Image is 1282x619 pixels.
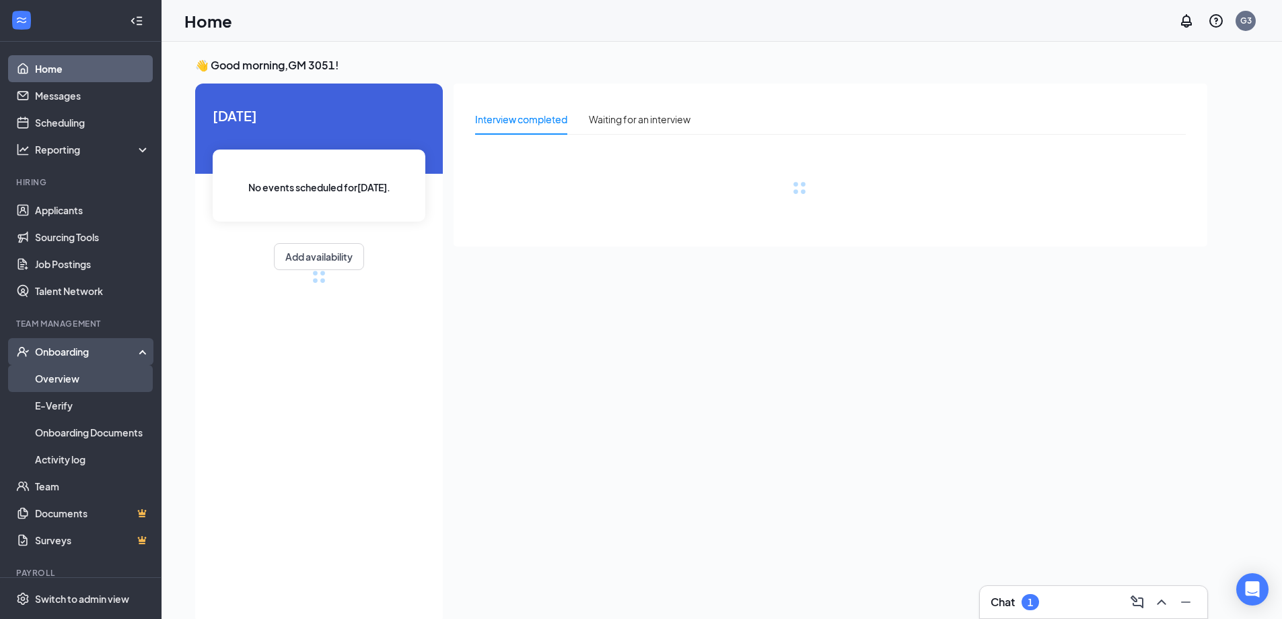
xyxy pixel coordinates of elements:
svg: QuestionInfo [1208,13,1224,29]
div: Interview completed [475,112,567,127]
div: Hiring [16,176,147,188]
div: Team Management [16,318,147,329]
svg: Notifications [1178,13,1195,29]
div: 1 [1028,597,1033,608]
div: Payroll [16,567,147,579]
div: Reporting [35,143,151,156]
svg: UserCheck [16,345,30,358]
svg: WorkstreamLogo [15,13,28,27]
h3: Chat [991,595,1015,610]
svg: Analysis [16,143,30,156]
a: Onboarding Documents [35,419,150,446]
div: Open Intercom Messenger [1236,573,1269,606]
a: Talent Network [35,278,150,304]
svg: ChevronUp [1153,594,1170,610]
a: Activity log [35,446,150,473]
a: Overview [35,365,150,392]
a: E-Verify [35,392,150,419]
svg: Settings [16,592,30,606]
div: Waiting for an interview [589,112,690,127]
a: SurveysCrown [35,527,150,554]
svg: ComposeMessage [1129,594,1145,610]
div: loading meetings... [312,270,326,284]
h3: 👋 Good morning, GM 3051 ! [195,58,1207,73]
div: Onboarding [35,345,139,358]
div: G3 [1240,15,1252,26]
a: Job Postings [35,251,150,278]
a: Home [35,55,150,82]
button: ChevronUp [1151,591,1172,613]
span: No events scheduled for [DATE] . [248,180,390,195]
span: [DATE] [213,105,425,126]
a: Scheduling [35,109,150,136]
svg: Minimize [1178,594,1194,610]
div: Switch to admin view [35,592,129,606]
svg: Collapse [130,14,143,28]
button: Minimize [1175,591,1197,613]
h1: Home [184,9,232,32]
a: Applicants [35,197,150,224]
a: Sourcing Tools [35,224,150,251]
a: DocumentsCrown [35,500,150,527]
a: Team [35,473,150,500]
button: ComposeMessage [1127,591,1148,613]
a: Messages [35,82,150,109]
button: Add availability [274,243,364,270]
